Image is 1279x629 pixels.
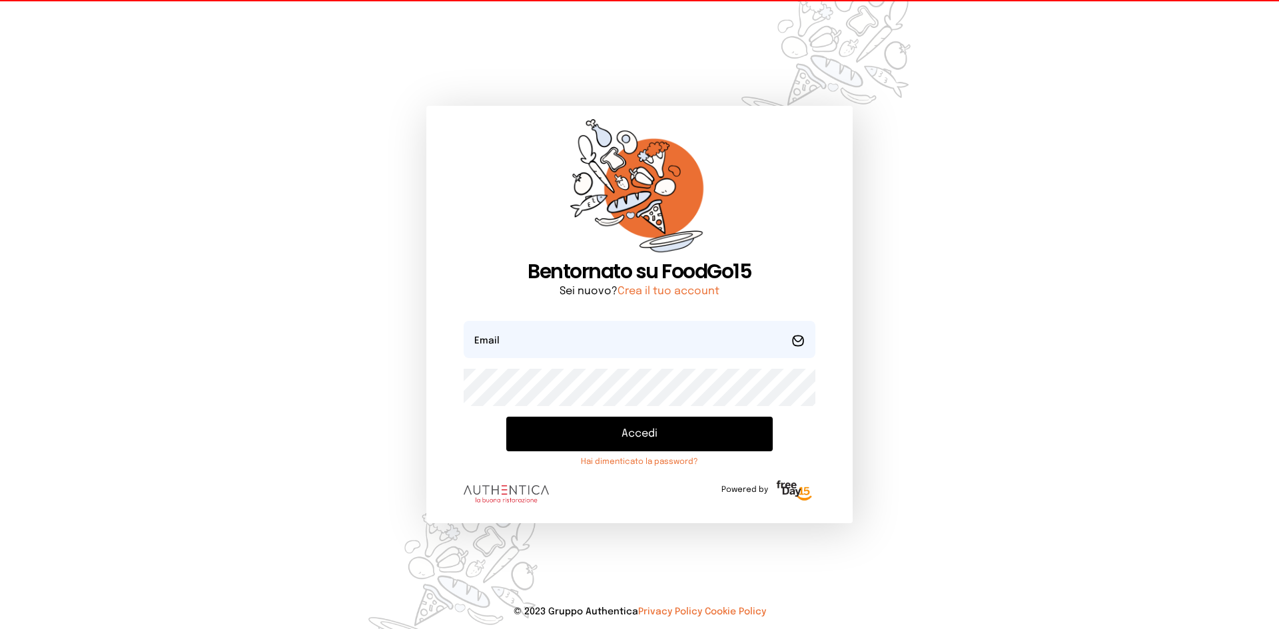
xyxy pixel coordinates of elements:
a: Cookie Policy [705,607,766,616]
a: Crea il tuo account [618,286,719,297]
p: Sei nuovo? [464,284,815,300]
span: Powered by [721,485,768,495]
button: Accedi [506,417,773,451]
p: © 2023 Gruppo Authentica [21,605,1258,618]
a: Hai dimenticato la password? [506,457,773,467]
img: logo.8f33a47.png [464,485,549,503]
img: sticker-orange.65babaf.png [570,119,709,260]
a: Privacy Policy [638,607,702,616]
h1: Bentornato su FoodGo15 [464,260,815,284]
img: logo-freeday.3e08031.png [773,478,815,505]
